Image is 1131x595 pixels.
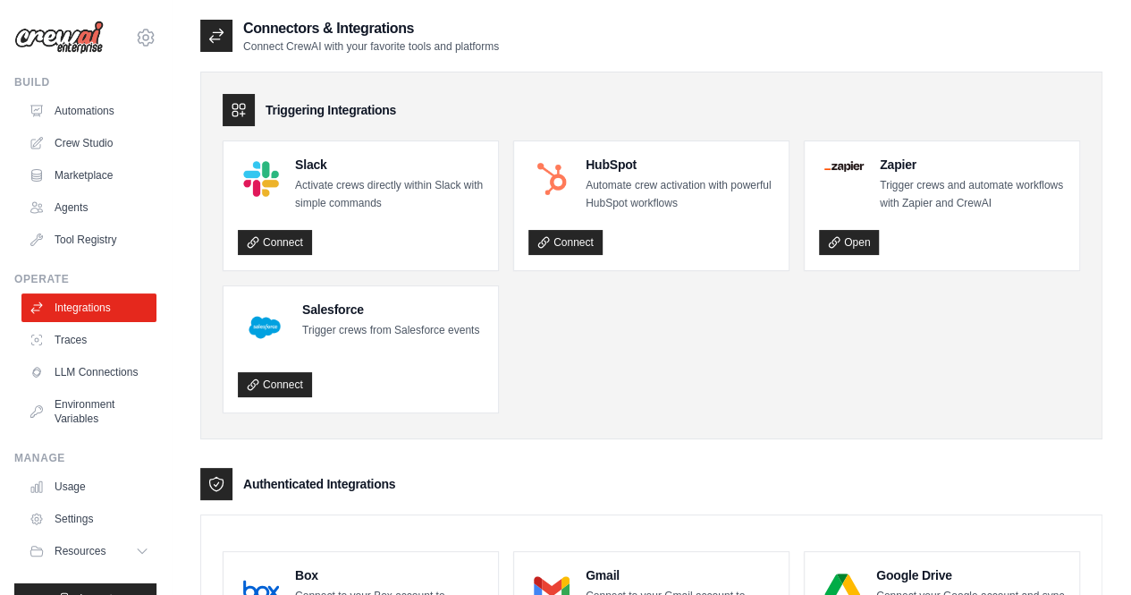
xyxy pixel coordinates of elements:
[243,161,279,197] img: Slack Logo
[243,306,286,349] img: Salesforce Logo
[880,177,1065,212] p: Trigger crews and automate workflows with Zapier and CrewAI
[21,225,156,254] a: Tool Registry
[21,472,156,501] a: Usage
[243,475,395,493] h3: Authenticated Integrations
[295,566,484,584] h4: Box
[14,75,156,89] div: Build
[21,505,156,533] a: Settings
[21,358,156,387] a: LLM Connections
[876,566,1065,584] h4: Google Drive
[586,566,774,584] h4: Gmail
[21,161,156,190] a: Marketplace
[295,156,484,174] h4: Slack
[243,18,499,39] h2: Connectors & Integrations
[880,156,1065,174] h4: Zapier
[266,101,396,119] h3: Triggering Integrations
[21,293,156,322] a: Integrations
[14,272,156,286] div: Operate
[586,156,774,174] h4: HubSpot
[21,97,156,125] a: Automations
[21,193,156,222] a: Agents
[534,161,570,197] img: HubSpot Logo
[819,230,879,255] a: Open
[21,537,156,565] button: Resources
[824,161,864,172] img: Zapier Logo
[21,390,156,433] a: Environment Variables
[528,230,603,255] a: Connect
[21,326,156,354] a: Traces
[586,177,774,212] p: Automate crew activation with powerful HubSpot workflows
[302,322,479,340] p: Trigger crews from Salesforce events
[243,39,499,54] p: Connect CrewAI with your favorite tools and platforms
[302,301,479,319] h4: Salesforce
[21,129,156,157] a: Crew Studio
[14,451,156,465] div: Manage
[55,544,106,558] span: Resources
[14,21,104,55] img: Logo
[295,177,484,212] p: Activate crews directly within Slack with simple commands
[238,230,312,255] a: Connect
[238,372,312,397] a: Connect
